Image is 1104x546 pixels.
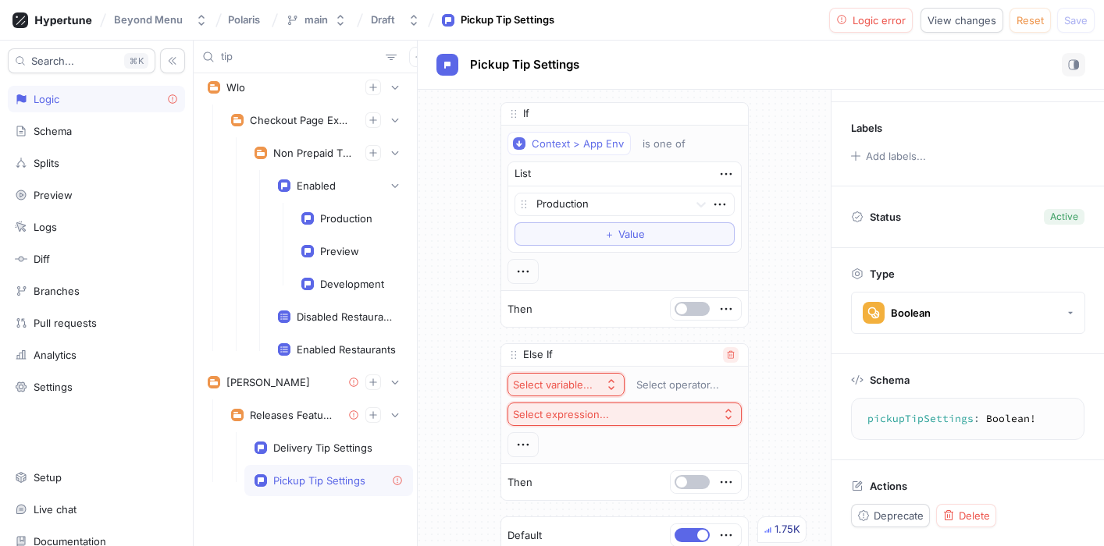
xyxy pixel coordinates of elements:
div: Beyond Menu [114,13,183,27]
p: Status [870,206,901,228]
button: Delete [936,504,996,527]
div: Boolean [891,307,931,320]
p: Actions [870,480,907,492]
button: View changes [921,8,1003,33]
div: Context > App Env [532,137,624,151]
button: ＋Value [515,222,735,246]
div: Delivery Tip Settings [273,441,372,454]
div: Splits [34,157,59,169]
div: Enabled Restaurants [297,343,396,356]
button: is one of [636,132,708,155]
button: Reset [1010,8,1051,33]
button: Search...K [8,48,155,73]
div: Preview [34,189,73,201]
button: main [280,7,353,33]
p: Then [507,302,532,317]
div: Releases Feature Flags [250,409,336,421]
span: Polaris [228,14,260,25]
button: Context > App Env [507,132,631,155]
textarea: pickupTipSettings: Boolean! [858,405,1077,433]
div: Logic [34,93,59,105]
div: Setup [34,471,62,484]
div: main [304,13,328,27]
div: Add labels... [866,151,926,161]
div: Diff [34,253,50,265]
div: Logs [34,221,57,233]
div: Pull requests [34,317,97,329]
div: Select variable... [513,378,593,392]
p: Then [507,475,532,491]
div: Draft [371,13,395,27]
div: Preview [320,245,359,257]
span: Value [618,229,645,239]
div: Disabled Restaurants [297,310,397,323]
div: Wlo [226,81,245,94]
div: [PERSON_NAME] [226,376,310,388]
div: Checkout Page Experiments [250,114,353,126]
div: Select expression... [513,408,609,421]
div: Pickup Tip Settings [461,12,554,28]
span: Save [1064,16,1088,25]
div: Production [320,212,372,225]
div: Schema [34,125,72,137]
p: Default [507,528,542,544]
span: ＋ [604,229,614,239]
p: Type [870,268,895,280]
div: Pickup Tip Settings [273,474,365,487]
span: Delete [959,511,990,520]
button: Logic error [829,8,913,33]
button: Select variable... [507,373,625,396]
div: Development [320,278,384,290]
button: Deprecate [851,504,930,527]
span: Pickup Tip Settings [470,58,579,71]
input: Search... [221,49,379,65]
div: Select operator... [636,378,719,392]
p: If [523,106,529,122]
button: Select operator... [629,373,742,396]
div: K [124,53,148,69]
div: Analytics [34,349,77,361]
p: Else If [523,347,553,363]
div: List [515,166,531,182]
button: Select expression... [507,402,742,426]
div: is one of [643,137,686,151]
div: Branches [34,285,80,297]
p: Schema [870,374,910,386]
span: Search... [31,56,74,66]
button: Boolean [851,292,1085,334]
div: Non Prepaid Tips Experiment [273,147,353,159]
button: Draft [365,7,426,33]
button: Add labels... [846,146,930,166]
div: Live chat [34,503,77,516]
div: Active [1050,210,1078,224]
button: Save [1057,8,1095,33]
div: Enabled [297,179,336,192]
span: View changes [928,16,996,25]
span: Deprecate [874,511,924,520]
button: Beyond Menu [108,7,214,33]
p: Labels [851,122,882,134]
div: Settings [34,381,73,393]
div: 1.75K [775,522,800,537]
span: Logic error [853,16,906,25]
span: Reset [1017,16,1044,25]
